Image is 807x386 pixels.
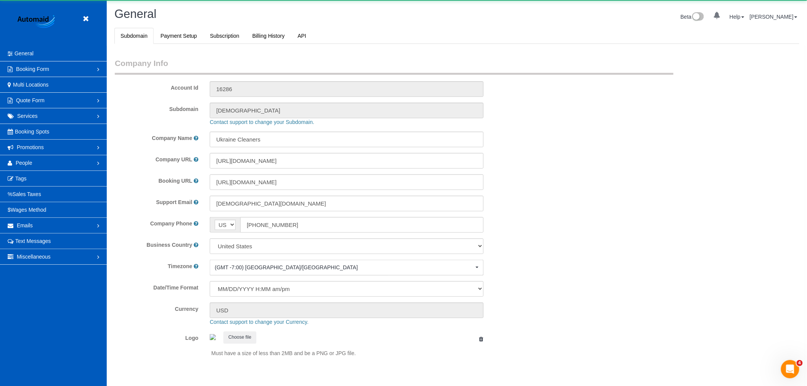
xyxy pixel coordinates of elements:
[15,175,27,182] span: Tags
[681,14,704,20] a: Beta
[17,144,44,150] span: Promotions
[730,14,744,20] a: Help
[11,207,47,213] span: Wages Method
[17,113,38,119] span: Services
[240,217,484,233] input: Phone
[17,222,33,228] span: Emails
[204,318,774,326] div: Contact support to change your Currency.
[109,81,204,92] label: Account Id
[210,260,484,275] button: (GMT -7:00) [GEOGRAPHIC_DATA]/[GEOGRAPHIC_DATA]
[109,331,204,342] label: Logo
[797,360,803,366] span: 4
[154,28,203,44] a: Payment Setup
[223,331,256,343] button: Choose file
[12,191,41,197] span: Sales Taxes
[204,118,774,126] div: Contact support to change your Subdomain.
[204,28,246,44] a: Subscription
[150,220,192,227] label: Company Phone
[13,13,61,31] img: Automaid Logo
[16,97,45,103] span: Quote Form
[114,28,154,44] a: Subdomain
[14,50,34,56] span: General
[215,264,474,271] span: (GMT -7:00) [GEOGRAPHIC_DATA]/[GEOGRAPHIC_DATA]
[146,241,192,249] label: Business Country
[156,156,192,163] label: Company URL
[152,134,192,142] label: Company Name
[691,12,704,22] img: New interface
[168,262,192,270] label: Timezone
[159,177,193,185] label: Booking URL
[109,302,204,313] label: Currency
[16,66,49,72] span: Booking Form
[210,260,484,275] ol: Choose Timezone
[114,7,156,21] span: General
[13,82,48,88] span: Multi Locations
[291,28,312,44] a: API
[211,349,484,357] p: Must have a size of less than 2MB and be a PNG or JPG file.
[109,103,204,113] label: Subdomain
[781,360,799,378] iframe: Intercom live chat
[16,160,32,166] span: People
[156,198,192,206] label: Support Email
[115,58,674,75] legend: Company Info
[15,129,49,135] span: Booking Spots
[109,281,204,291] label: Date/Time Format
[246,28,291,44] a: Billing History
[15,238,51,244] span: Text Messages
[750,14,797,20] a: [PERSON_NAME]
[17,254,51,260] span: Miscellaneous
[210,334,216,340] img: 8198af147c7ec167676e918a74526ec6ddc48321.png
